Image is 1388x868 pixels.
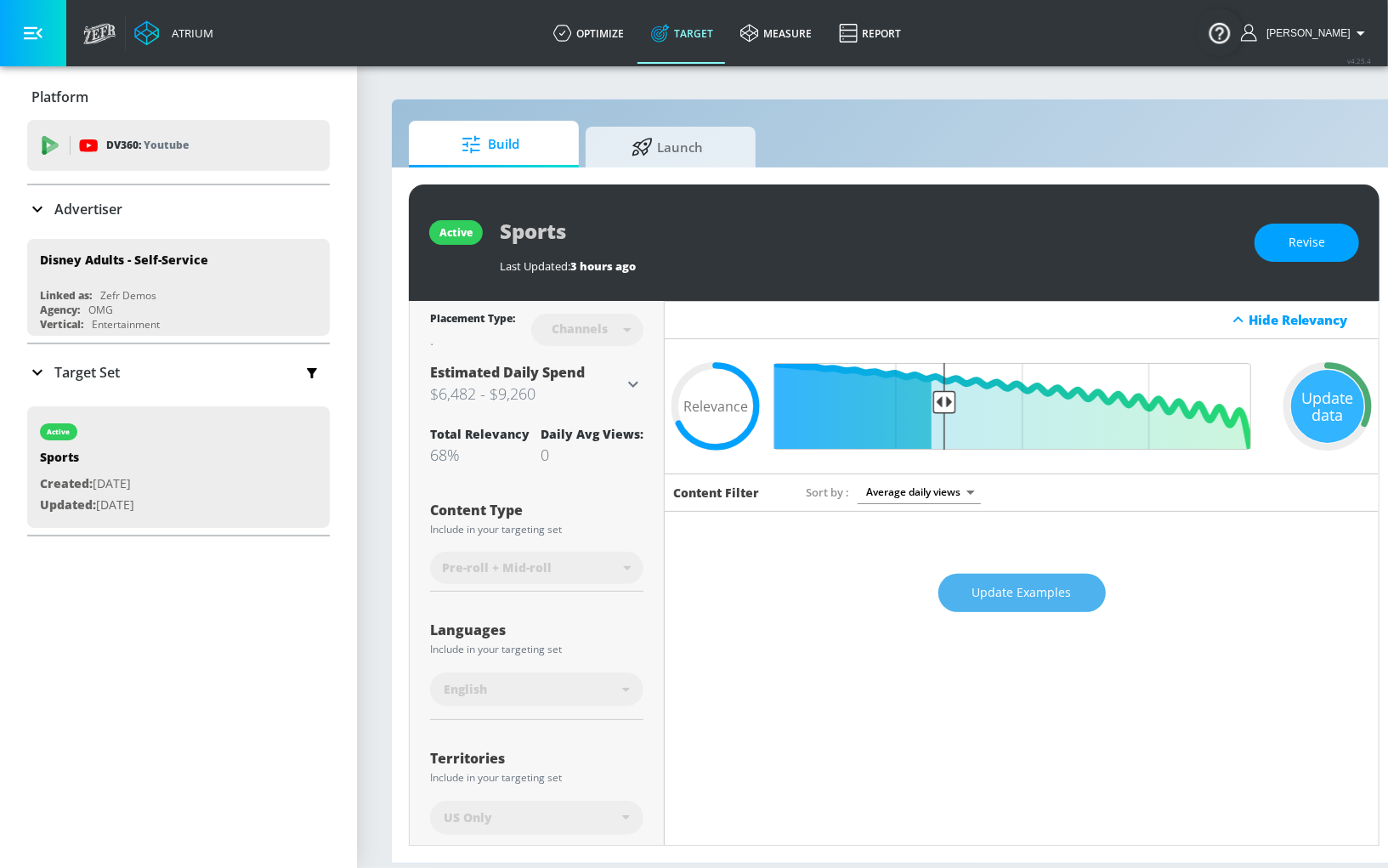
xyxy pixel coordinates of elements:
div: 68% [430,445,530,465]
div: 0 [541,445,643,465]
span: v 4.25.4 [1347,56,1371,65]
span: Sort by [806,485,849,500]
p: Youtube [144,136,189,154]
span: Update Examples [972,582,1072,604]
a: measure [727,3,825,64]
div: Hide Relevancy [1249,311,1369,328]
span: login as: jake.nilson@zefr.com [1260,27,1351,39]
div: Disney Adults - Self-Service [40,252,208,268]
span: Pre-roll + Mid-roll [442,559,552,576]
div: Entertainment [92,317,160,332]
div: Content Type [430,503,643,517]
div: Platform [27,73,330,121]
a: Atrium [134,20,213,46]
span: English [444,681,487,698]
button: Update Examples [938,574,1106,612]
div: DV360: Youtube [27,120,330,171]
div: Include in your targeting set [430,644,643,655]
div: Agency: [40,303,80,317]
div: active [439,225,473,240]
p: Target Set [54,363,120,382]
p: [DATE] [40,495,134,516]
div: Zefr Demos [100,288,156,303]
div: Daily Avg Views: [541,426,643,442]
div: Update data [1291,370,1364,443]
span: Estimated Daily Spend [430,363,585,382]
button: [PERSON_NAME] [1241,23,1371,43]
div: active [48,428,71,436]
span: Relevance [683,400,748,413]
div: Sports [40,449,134,474]
span: US Only [444,809,492,826]
div: Average daily views [858,480,981,503]
span: Build [426,124,555,165]
div: Last Updated: [500,258,1238,274]
a: optimize [540,3,637,64]
h3: $6,482 - $9,260 [430,382,623,406]
div: Languages [430,623,643,637]
div: US Only [430,801,643,835]
p: Platform [31,88,88,106]
div: Total Relevancy [430,426,530,442]
span: Updated: [40,496,96,513]
p: DV360: [106,136,189,155]
div: Channels [543,321,616,336]
input: Final Threshold [784,363,1260,450]
div: Vertical: [40,317,83,332]
div: Include in your targeting set [430,773,643,783]
div: Estimated Daily Spend$6,482 - $9,260 [430,363,643,406]
p: [DATE] [40,474,134,495]
button: Open Resource Center [1196,9,1244,56]
h6: Content Filter [673,485,759,501]
div: English [430,672,643,706]
div: Territories [430,752,643,765]
div: Hide Relevancy [665,301,1379,339]
div: activeSportsCreated:[DATE]Updated:[DATE] [27,406,330,528]
a: Report [825,3,915,64]
span: Created: [40,475,93,491]
div: OMG [88,303,113,317]
a: Target [637,3,727,64]
span: Revise [1289,232,1325,253]
div: Linked as: [40,288,92,303]
div: Placement Type: [430,311,515,329]
span: Launch [603,127,732,167]
div: Disney Adults - Self-ServiceLinked as:Zefr DemosAgency:OMGVertical:Entertainment [27,239,330,336]
button: Revise [1255,224,1359,262]
div: Advertiser [27,185,330,233]
div: Include in your targeting set [430,525,643,535]
p: Advertiser [54,200,122,218]
div: Atrium [165,26,213,41]
span: 3 hours ago [570,258,636,274]
div: Target Set [27,344,330,400]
